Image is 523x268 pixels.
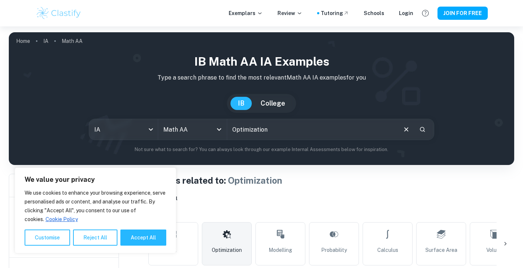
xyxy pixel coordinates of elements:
[43,36,48,46] a: IA
[62,37,83,45] p: Math AA
[230,97,252,110] button: IB
[377,246,398,254] span: Calculus
[269,246,292,254] span: Modelling
[321,9,349,17] a: Tutoring
[25,188,166,224] p: We use cookies to enhance your browsing experience, serve personalised ads or content, and analys...
[437,7,488,20] button: JOIN FOR FREE
[486,246,504,254] span: Volume
[15,53,508,70] h1: IB Math AA IA examples
[15,168,176,253] div: We value your privacy
[227,119,397,140] input: E.g. modelling a logo, player arrangements, shape of an egg...
[131,174,514,187] h1: Math AA IAs related to:
[419,7,432,19] button: Help and Feedback
[73,230,117,246] button: Reject All
[120,230,166,246] button: Accept All
[15,73,508,82] p: Type a search phrase to find the most relevant Math AA IA examples for you
[89,119,158,140] div: IA
[25,230,70,246] button: Customise
[45,216,78,223] a: Cookie Policy
[229,9,263,17] p: Exemplars
[321,246,347,254] span: Probability
[416,123,429,136] button: Search
[399,9,413,17] a: Login
[399,122,413,136] button: Clear
[212,246,242,254] span: Optimization
[364,9,384,17] a: Schools
[9,32,514,165] img: profile cover
[228,175,282,186] span: Optimization
[15,146,508,153] p: Not sure what to search for? You can always look through our example Internal Assessments below f...
[214,124,224,135] button: Open
[131,210,514,219] h6: Topic
[253,97,293,110] button: College
[425,246,457,254] span: Surface Area
[16,36,30,46] a: Home
[36,6,82,21] img: Clastify logo
[25,175,166,184] p: We value your privacy
[277,9,302,17] p: Review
